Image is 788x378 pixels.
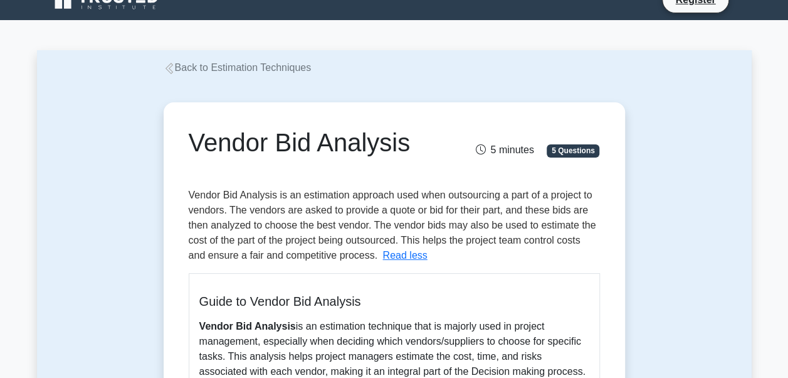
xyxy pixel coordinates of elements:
[189,190,596,261] span: Vendor Bid Analysis is an estimation approach used when outsourcing a part of a project to vendor...
[382,248,427,263] button: Read less
[189,127,458,158] h1: Vendor Bid Analysis
[199,321,296,332] b: Vendor Bid Analysis
[164,62,312,73] a: Back to Estimation Techniques
[475,144,533,155] span: 5 minutes
[547,144,599,157] span: 5 Questions
[199,294,589,309] h5: Guide to Vendor Bid Analysis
